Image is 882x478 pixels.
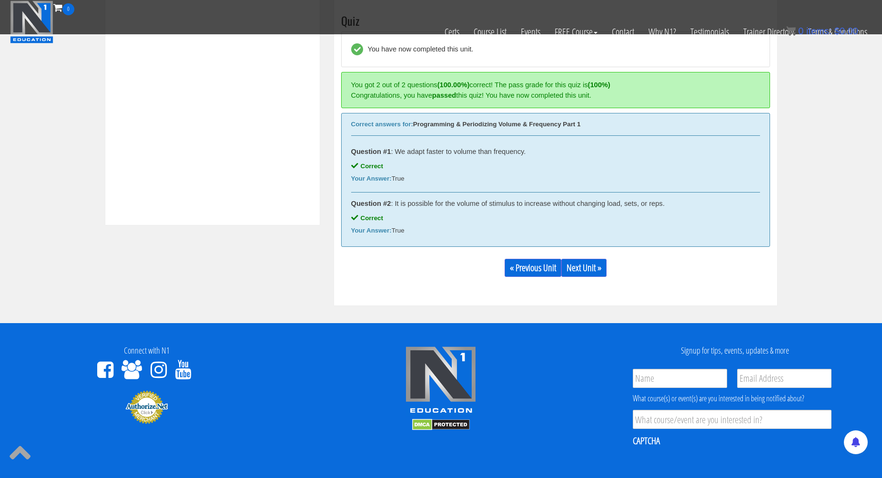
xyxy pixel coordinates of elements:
b: Your Answer: [351,227,392,234]
div: What course(s) or event(s) are you interested in being notified about? [633,393,831,404]
div: Programming & Periodizing Volume & Frequency Part 1 [351,121,760,128]
strong: passed [432,92,456,99]
a: Events [514,15,547,49]
a: Trainer Directory [736,15,801,49]
span: $ [834,26,840,36]
strong: (100%) [588,81,610,89]
a: Testimonials [683,15,736,49]
img: icon11.png [786,26,796,36]
div: Correct [351,163,760,170]
h4: Connect with N1 [7,346,287,356]
label: CAPTCHA [633,435,660,447]
div: Correct [351,214,760,222]
div: You got 2 out of 2 questions correct! The pass grade for this quiz is [351,80,755,90]
div: : We adapt faster to volume than frequency. [351,148,760,155]
input: Email Address [737,369,831,388]
b: Your Answer: [351,175,392,182]
div: You have now completed this unit. [363,43,474,55]
input: What course/event are you interested in? [633,410,831,429]
strong: (100.00%) [437,81,470,89]
span: 0 [62,3,74,15]
img: n1-edu-logo [405,346,476,417]
span: items: [806,26,831,36]
b: Correct answers for: [351,121,413,128]
div: True [351,175,760,183]
a: Certs [437,15,466,49]
img: n1-education [10,0,53,43]
span: 0 [798,26,803,36]
a: Course List [466,15,514,49]
a: « Previous Unit [505,259,561,277]
h4: Signup for tips, events, updates & more [595,346,875,356]
a: FREE Course [547,15,605,49]
a: 0 [53,1,74,14]
img: Authorize.Net Merchant - Click to Verify [125,390,168,424]
div: True [351,227,760,234]
a: 0 items: $0.00 [786,26,858,36]
img: DMCA.com Protection Status [412,419,470,430]
input: Name [633,369,727,388]
bdi: 0.00 [834,26,858,36]
a: Contact [605,15,641,49]
a: Terms & Conditions [801,15,874,49]
div: Congratulations, you have this quiz! You have now completed this unit. [351,90,755,101]
div: : It is possible for the volume of stimulus to increase without changing load, sets, or reps. [351,200,760,207]
strong: Question #1 [351,148,391,155]
strong: Question #2 [351,200,391,207]
a: Why N1? [641,15,683,49]
a: Next Unit » [561,259,607,277]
